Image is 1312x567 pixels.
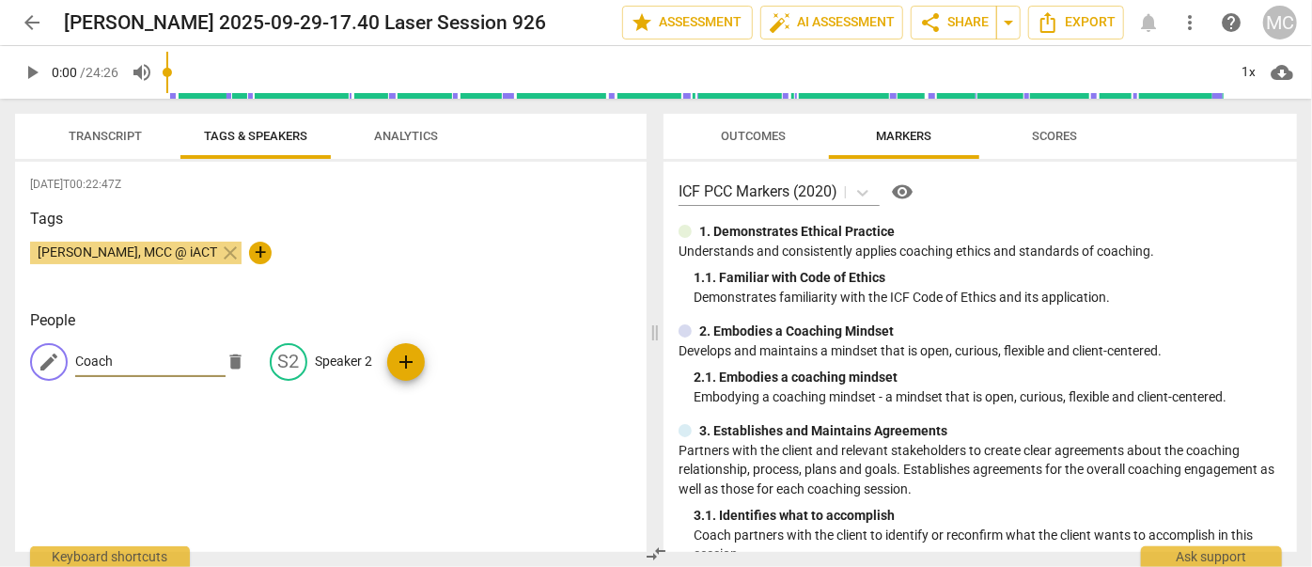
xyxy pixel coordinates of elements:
span: auto_fix_high [769,11,791,34]
span: / 24:26 [80,65,118,80]
button: Volume [125,55,159,89]
div: S2 [270,343,307,381]
span: more_vert [1179,11,1201,34]
span: play_arrow [21,61,43,84]
p: Partners with the client and relevant stakeholders to create clear agreements about the coaching ... [679,441,1282,499]
span: Tags & Speakers [204,129,307,143]
p: Speaker 2 [315,352,372,371]
span: close [219,242,242,264]
div: 1x [1231,57,1267,87]
button: Help [887,177,917,207]
span: Transcript [69,129,142,143]
p: Demonstrates familiarity with the ICF Code of Ethics and its application. [694,288,1282,307]
span: 0:00 [52,65,77,80]
span: Export [1037,11,1116,34]
span: cloud_download [1271,61,1293,84]
button: Sharing summary [996,6,1021,39]
span: Scores [1032,129,1077,143]
p: Coach partners with the client to identify or reconfirm what the client wants to accomplish in th... [694,526,1282,564]
p: Understands and consistently applies coaching ethics and standards of coaching. [679,242,1282,261]
div: Ask support [1141,546,1282,567]
p: 1. Demonstrates Ethical Practice [699,222,895,242]
div: 1. 1. Familiar with Code of Ethics [694,268,1282,288]
span: Outcomes [722,129,787,143]
button: MC [1263,6,1297,39]
span: add [395,351,417,373]
a: Help [880,177,917,207]
span: AI Assessment [769,11,895,34]
span: Markers [877,129,932,143]
button: + [249,242,272,264]
p: Develops and maintains a mindset that is open, curious, flexible and client-centered. [679,341,1282,361]
div: Keyboard shortcuts [30,546,190,567]
p: 2. Embodies a Coaching Mindset [699,322,894,341]
span: volume_up [131,61,153,84]
span: Analytics [374,129,438,143]
div: 2. 1. Embodies a coaching mindset [694,368,1282,387]
h3: People [30,309,632,332]
a: Help [1214,6,1248,39]
p: ICF PCC Markers (2020) [679,181,837,202]
span: arrow_drop_down [997,11,1020,34]
p: Embodying a coaching mindset - a mindset that is open, curious, flexible and client-centered. [694,387,1282,407]
button: AI Assessment [760,6,903,39]
button: Assessment [622,6,753,39]
span: share [919,11,942,34]
h3: Tags [30,208,632,230]
h2: [PERSON_NAME] 2025-09-29-17.40 Laser Session 926 [64,11,546,35]
button: Share [911,6,997,39]
span: Share [919,11,989,34]
input: Speaker Name [75,347,226,377]
span: arrow_back [21,11,43,34]
p: 3. Establishes and Maintains Agreements [699,421,947,441]
span: Assessment [631,11,744,34]
div: 3. 1. Identifies what to accomplish [694,506,1282,526]
button: Play [15,55,49,89]
span: edit [38,351,60,373]
span: delete [226,352,245,371]
span: star [631,11,653,34]
span: visibility [891,181,914,203]
span: [DATE]T00:22:47Z [30,177,632,193]
span: compare_arrows [646,543,668,565]
button: Export [1028,6,1124,39]
span: help [1220,11,1242,34]
span: [PERSON_NAME], MCC @ iACT [30,244,225,260]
